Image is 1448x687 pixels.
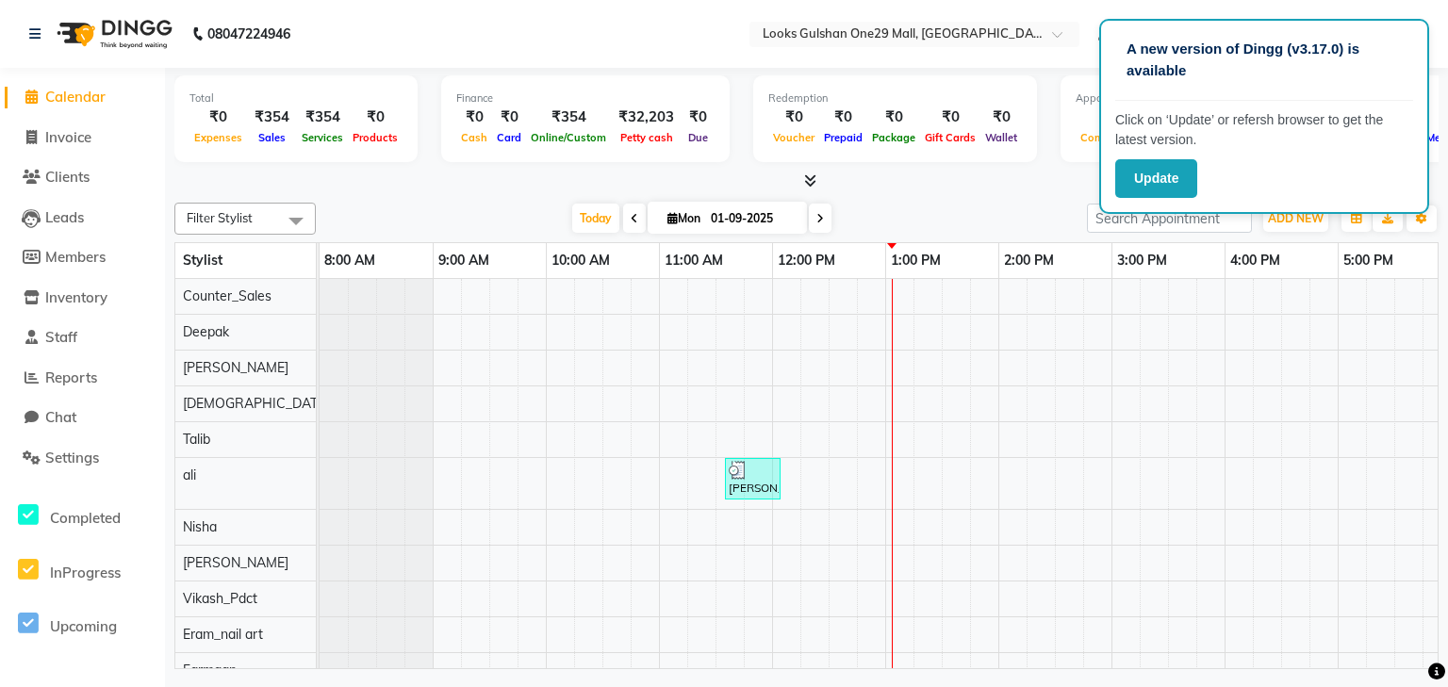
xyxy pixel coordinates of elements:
[5,407,160,429] a: Chat
[5,368,160,389] a: Reports
[1087,204,1252,233] input: Search Appointment
[348,131,403,144] span: Products
[456,131,492,144] span: Cash
[867,131,920,144] span: Package
[683,131,713,144] span: Due
[183,359,288,376] span: [PERSON_NAME]
[297,106,348,128] div: ₹354
[183,431,210,448] span: Talib
[5,167,160,188] a: Clients
[5,127,160,149] a: Invoice
[45,248,106,266] span: Members
[207,8,290,60] b: 08047224946
[45,168,90,186] span: Clients
[727,461,779,497] div: [PERSON_NAME] ., TK01, 11:35 AM-12:05 PM, Shave Regular (₹500)
[1268,211,1324,225] span: ADD NEW
[526,106,611,128] div: ₹354
[48,8,177,60] img: logo
[45,288,107,306] span: Inventory
[5,327,160,349] a: Staff
[183,466,196,483] span: ali
[5,207,160,229] a: Leads
[348,106,403,128] div: ₹0
[183,252,222,269] span: Stylist
[705,204,799,233] input: 2025-09-01
[492,106,526,128] div: ₹0
[547,247,615,274] a: 10:00 AM
[183,323,229,340] span: Deepak
[867,106,920,128] div: ₹0
[980,106,1022,128] div: ₹0
[616,131,678,144] span: Petty cash
[920,131,980,144] span: Gift Cards
[999,247,1059,274] a: 2:00 PM
[183,518,217,535] span: Nisha
[773,247,840,274] a: 12:00 PM
[1127,39,1402,81] p: A new version of Dingg (v3.17.0) is available
[5,247,160,269] a: Members
[980,131,1022,144] span: Wallet
[247,106,297,128] div: ₹354
[5,287,160,309] a: Inventory
[320,247,380,274] a: 8:00 AM
[456,90,715,106] div: Finance
[819,131,867,144] span: Prepaid
[886,247,946,274] a: 1:00 PM
[768,106,819,128] div: ₹0
[1076,90,1309,106] div: Appointment
[45,88,106,106] span: Calendar
[187,210,253,225] span: Filter Stylist
[611,106,682,128] div: ₹32,203
[768,90,1022,106] div: Redemption
[434,247,494,274] a: 9:00 AM
[50,564,121,581] span: InProgress
[1112,247,1172,274] a: 3:00 PM
[45,328,77,346] span: Staff
[45,128,91,146] span: Invoice
[45,408,76,426] span: Chat
[45,449,99,466] span: Settings
[183,662,237,679] span: Farmaan
[189,106,247,128] div: ₹0
[5,87,160,108] a: Calendar
[189,90,403,106] div: Total
[189,131,247,144] span: Expenses
[45,208,84,226] span: Leads
[819,106,867,128] div: ₹0
[1339,247,1398,274] a: 5:00 PM
[183,554,288,571] span: [PERSON_NAME]
[1076,131,1140,144] span: Completed
[1076,106,1140,128] div: 1
[183,395,330,412] span: [DEMOGRAPHIC_DATA]
[183,287,271,304] span: Counter_Sales
[1115,110,1413,150] p: Click on ‘Update’ or refersh browser to get the latest version.
[456,106,492,128] div: ₹0
[1226,247,1285,274] a: 4:00 PM
[254,131,290,144] span: Sales
[920,106,980,128] div: ₹0
[297,131,348,144] span: Services
[660,247,728,274] a: 11:00 AM
[682,106,715,128] div: ₹0
[768,131,819,144] span: Voucher
[45,368,97,386] span: Reports
[526,131,611,144] span: Online/Custom
[492,131,526,144] span: Card
[572,204,619,233] span: Today
[183,626,263,643] span: Eram_nail art
[50,509,121,527] span: Completed
[183,590,257,607] span: Vikash_Pdct
[663,211,705,225] span: Mon
[5,448,160,469] a: Settings
[1115,159,1197,198] button: Update
[1263,205,1328,232] button: ADD NEW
